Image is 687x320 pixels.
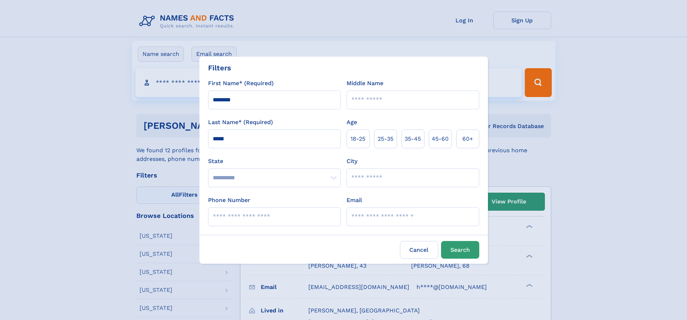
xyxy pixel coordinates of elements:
label: Email [347,196,362,205]
span: 18‑25 [351,135,365,143]
label: Age [347,118,357,127]
label: Last Name* (Required) [208,118,273,127]
span: 35‑45 [405,135,421,143]
button: Search [441,241,479,259]
label: Phone Number [208,196,250,205]
label: Cancel [400,241,438,259]
div: Filters [208,62,231,73]
label: First Name* (Required) [208,79,274,88]
label: State [208,157,341,166]
label: Middle Name [347,79,383,88]
span: 45‑60 [432,135,449,143]
span: 25‑35 [378,135,393,143]
span: 60+ [462,135,473,143]
label: City [347,157,357,166]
